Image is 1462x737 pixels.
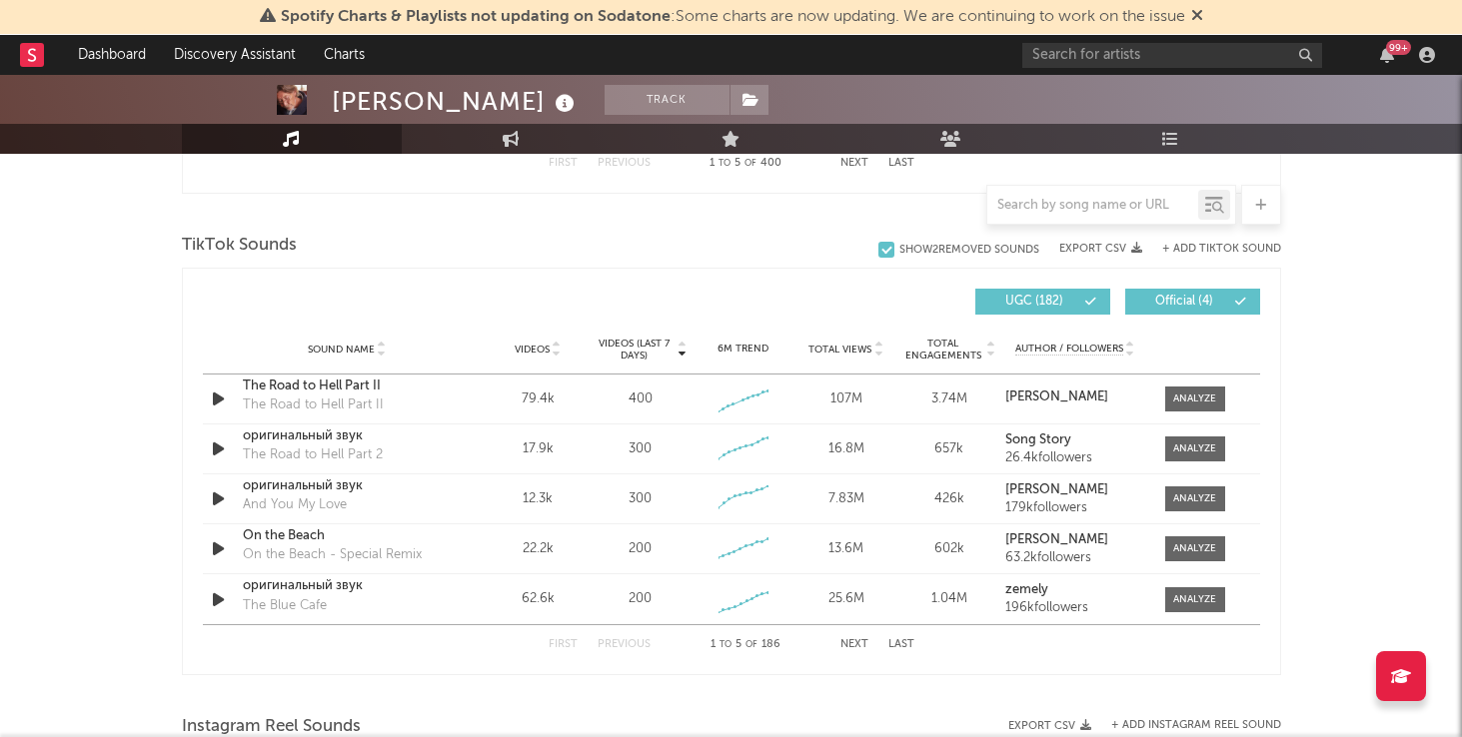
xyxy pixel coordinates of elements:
a: Discovery Assistant [160,35,310,75]
div: 16.8M [799,439,892,459]
div: 17.9k [492,439,585,459]
button: Next [840,639,868,650]
button: First [549,639,578,650]
div: And You My Love [243,495,347,515]
div: 300 [629,489,652,509]
strong: zemely [1005,583,1048,596]
div: On the Beach - Special Remix [243,545,422,565]
button: Export CSV [1059,243,1142,255]
strong: Song Story [1005,433,1071,446]
input: Search by song name or URL [987,198,1198,214]
div: The Blue Cafe [243,596,327,616]
a: Charts [310,35,379,75]
button: + Add Instagram Reel Sound [1111,720,1281,731]
span: to [719,159,731,168]
span: Dismiss [1191,9,1203,25]
span: Spotify Charts & Playlists not updating on Sodatone [281,9,671,25]
div: The Road to Hell Part 2 [243,445,383,465]
a: On the Beach [243,526,452,546]
a: оригинальный звук [243,426,452,446]
a: [PERSON_NAME] [1005,533,1144,547]
div: 196k followers [1005,601,1144,615]
input: Search for artists [1022,43,1322,68]
a: [PERSON_NAME] [1005,483,1144,497]
button: Previous [598,639,651,650]
div: 426k [902,489,995,509]
strong: [PERSON_NAME] [1005,390,1108,403]
a: оригинальный звук [243,576,452,596]
div: 13.6M [799,539,892,559]
span: Total Engagements [902,338,983,362]
strong: [PERSON_NAME] [1005,533,1108,546]
div: + Add Instagram Reel Sound [1091,720,1281,731]
div: 300 [629,439,652,459]
div: 12.3k [492,489,585,509]
div: Show 2 Removed Sounds [899,244,1039,257]
div: 63.2k followers [1005,551,1144,565]
div: 107M [799,389,892,409]
button: Official(4) [1125,289,1260,315]
div: 7.83M [799,489,892,509]
a: Dashboard [64,35,160,75]
button: + Add TikTok Sound [1142,244,1281,255]
div: 79.4k [492,389,585,409]
span: Videos [515,344,550,356]
span: : Some charts are now updating. We are continuing to work on the issue [281,9,1185,25]
a: Song Story [1005,433,1144,447]
div: 1.04M [902,589,995,609]
div: 657k [902,439,995,459]
span: of [745,640,757,649]
div: 200 [629,539,652,559]
div: 1 5 400 [691,152,800,176]
span: of [744,159,756,168]
span: Videos (last 7 days) [594,338,675,362]
a: оригинальный звук [243,476,452,496]
span: TikTok Sounds [182,234,297,258]
a: [PERSON_NAME] [1005,390,1144,404]
span: to [720,640,731,649]
div: 99 + [1386,40,1411,55]
div: 200 [629,589,652,609]
span: UGC ( 182 ) [988,296,1080,308]
button: Last [888,158,914,169]
a: zemely [1005,583,1144,597]
span: Sound Name [308,344,375,356]
button: Next [840,158,868,169]
button: First [549,158,578,169]
div: 3.74M [902,389,995,409]
button: Previous [598,158,651,169]
div: 22.2k [492,539,585,559]
button: Track [605,85,730,115]
div: 62.6k [492,589,585,609]
strong: [PERSON_NAME] [1005,483,1108,496]
span: Author / Followers [1015,343,1123,356]
div: 179k followers [1005,501,1144,515]
button: UGC(182) [975,289,1110,315]
button: Export CSV [1008,720,1091,732]
div: [PERSON_NAME] [332,85,580,118]
button: + Add TikTok Sound [1162,244,1281,255]
a: The Road to Hell Part II [243,376,452,396]
span: Official ( 4 ) [1138,296,1230,308]
div: 26.4k followers [1005,451,1144,465]
div: 1 5 186 [691,633,800,657]
button: 99+ [1380,47,1394,63]
div: 6M Trend [697,342,789,357]
button: Last [888,639,914,650]
div: 400 [629,389,653,409]
div: 602k [902,539,995,559]
div: 25.6M [799,589,892,609]
div: The Road to Hell Part II [243,395,384,415]
span: Total Views [808,344,871,356]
